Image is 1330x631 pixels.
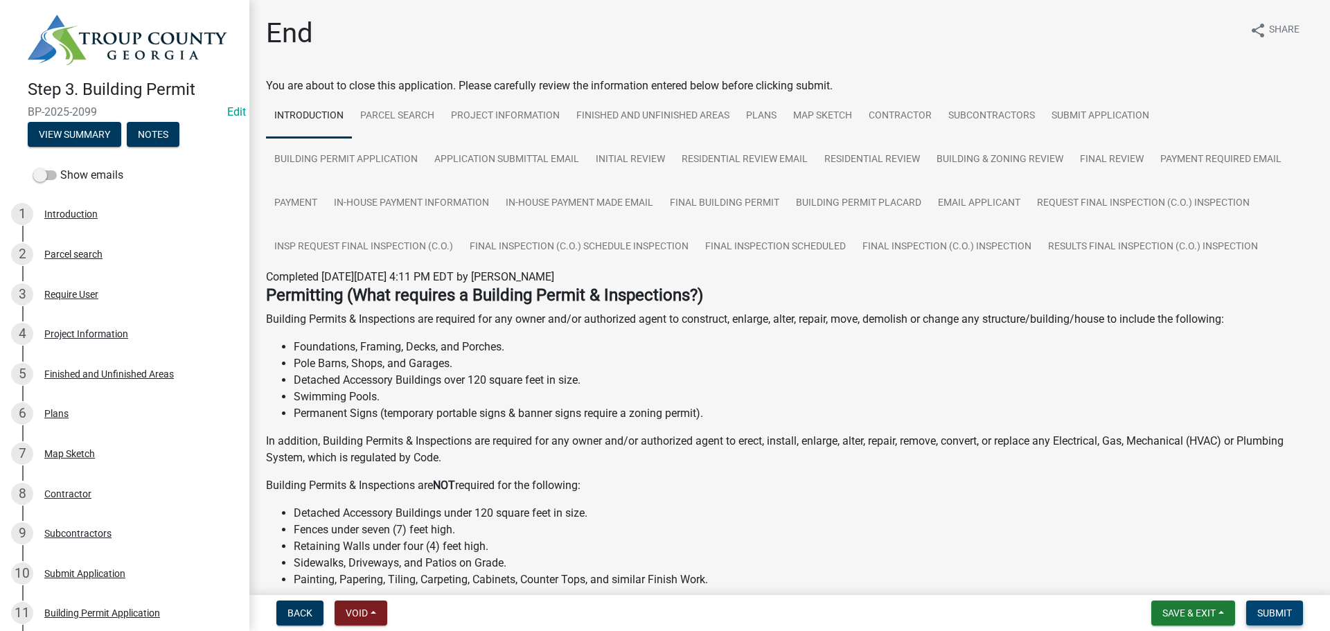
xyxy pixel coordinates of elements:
span: BP-2025-2099 [28,105,222,118]
div: Project Information [44,329,128,339]
a: Map Sketch [785,94,860,139]
a: Residential Review Email [673,138,816,182]
a: Final Building Permit [662,181,788,226]
div: 6 [11,402,33,425]
a: In-House Payment Made Email [497,181,662,226]
a: Residential Review [816,138,928,182]
span: Save & Exit [1162,607,1216,619]
a: Insp Request Final Inspection (C.O.) [266,225,461,269]
i: share [1250,22,1266,39]
div: 3 [11,283,33,305]
div: 7 [11,443,33,465]
div: 11 [11,602,33,624]
a: Results Final Inspection (C.O.) Inspection [1040,225,1266,269]
li: Detached Accessory Buildings under 120 square feet in size. [294,505,1313,522]
a: Initial Review [587,138,673,182]
a: In-House Payment Information [326,181,497,226]
a: Building Permit Application [266,138,426,182]
a: Plans [738,94,785,139]
div: 8 [11,483,33,505]
div: 10 [11,562,33,585]
a: Parcel search [352,94,443,139]
a: Project Information [443,94,568,139]
div: 1 [11,203,33,225]
a: Subcontractors [940,94,1043,139]
span: Back [287,607,312,619]
span: Void [346,607,368,619]
div: Finished and Unfinished Areas [44,369,174,379]
span: Share [1269,22,1300,39]
button: Back [276,601,323,625]
div: Building Permit Application [44,608,160,618]
div: 9 [11,522,33,544]
li: Painting, Papering, Tiling, Carpeting, Cabinets, Counter Tops, and similar Finish Work. [294,571,1313,588]
a: Submit Application [1043,94,1158,139]
div: Map Sketch [44,449,95,459]
a: Request Final Inspection (C.O.) Inspection [1029,181,1258,226]
li: Detached Accessory Buildings over 120 square feet in size. [294,372,1313,389]
button: Save & Exit [1151,601,1235,625]
li: Swing Sets & Playground Equipment. [294,588,1313,605]
div: 5 [11,363,33,385]
h4: Step 3. Building Permit [28,80,238,100]
wm-modal-confirm: Edit Application Number [227,105,246,118]
button: Void [335,601,387,625]
div: 2 [11,243,33,265]
p: Building Permits & Inspections are required for the following: [266,477,1313,494]
li: Sidewalks, Driveways, and Patios on Grade. [294,555,1313,571]
button: View Summary [28,122,121,147]
a: Final Inspection (C.O.) Inspection [854,225,1040,269]
span: Submit [1257,607,1292,619]
div: Submit Application [44,569,125,578]
li: Foundations, Framing, Decks, and Porches. [294,339,1313,355]
a: Application Submittal Email [426,138,587,182]
div: Plans [44,409,69,418]
div: Require User [44,290,98,299]
a: Final Inspection (C.O.) Schedule Inspection [461,225,697,269]
button: Submit [1246,601,1303,625]
a: Building Permit Placard [788,181,930,226]
a: Finished and Unfinished Areas [568,94,738,139]
div: Subcontractors [44,528,112,538]
div: Contractor [44,489,91,499]
div: Introduction [44,209,98,219]
span: Completed [DATE][DATE] 4:11 PM EDT by [PERSON_NAME] [266,270,554,283]
a: Email Applicant [930,181,1029,226]
label: Show emails [33,167,123,184]
wm-modal-confirm: Notes [127,130,179,141]
wm-modal-confirm: Summary [28,130,121,141]
a: Payment Required Email [1152,138,1290,182]
a: Contractor [860,94,940,139]
li: Permanent Signs (temporary portable signs & banner signs require a zoning permit). [294,405,1313,422]
img: Troup County, Georgia [28,15,227,65]
h1: End [266,17,313,50]
li: Pole Barns, Shops, and Garages. [294,355,1313,372]
div: 4 [11,323,33,345]
a: Final Review [1072,138,1152,182]
a: Payment [266,181,326,226]
strong: Permitting (What requires a Building Permit & Inspections?) [266,285,703,305]
p: Building Permits & Inspections are required for any owner and/or authorized agent to construct, e... [266,311,1313,328]
li: Fences under seven (7) feet high. [294,522,1313,538]
button: Notes [127,122,179,147]
div: Parcel search [44,249,103,259]
li: Swimming Pools. [294,389,1313,405]
p: In addition, Building Permits & Inspections are required for any owner and/or authorized agent to... [266,433,1313,466]
button: shareShare [1239,17,1311,44]
a: Introduction [266,94,352,139]
li: Retaining Walls under four (4) feet high. [294,538,1313,555]
a: Building & Zoning Review [928,138,1072,182]
strong: NOT [433,479,455,492]
a: Final Inspection Scheduled [697,225,854,269]
a: Edit [227,105,246,118]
